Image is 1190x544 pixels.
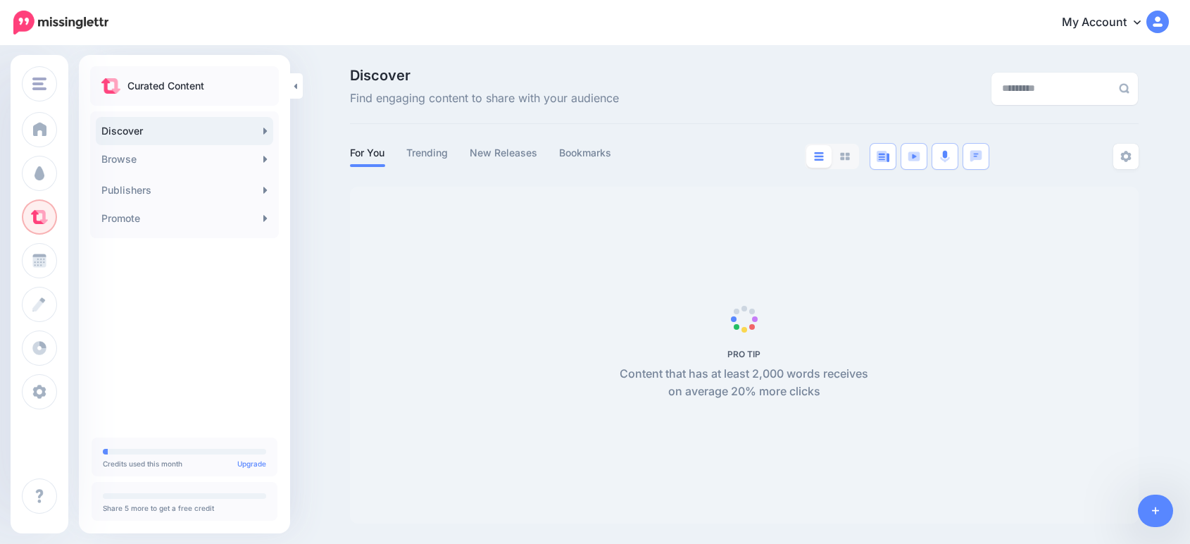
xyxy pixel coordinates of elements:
[13,11,108,35] img: Missinglettr
[1119,83,1129,94] img: search-grey-6.png
[96,204,273,233] a: Promote
[96,117,273,145] a: Discover
[908,152,920,161] img: video-blue.png
[612,349,876,359] h5: PRO TIP
[1120,151,1132,162] img: settings-grey.png
[840,152,850,161] img: grid-grey.png
[350,68,619,82] span: Discover
[877,151,889,162] img: article-blue.png
[32,78,46,90] img: menu.png
[406,144,449,161] a: Trending
[470,144,538,161] a: New Releases
[559,144,612,161] a: Bookmarks
[612,365,876,402] p: Content that has at least 2,000 words receives on average 20% more clicks
[350,89,619,108] span: Find engaging content to share with your audience
[96,176,273,204] a: Publishers
[350,144,385,161] a: For You
[1048,6,1169,40] a: My Account
[127,78,204,94] p: Curated Content
[101,78,120,94] img: curate.png
[940,150,950,163] img: microphone.png
[814,152,824,161] img: list-blue.png
[96,145,273,173] a: Browse
[970,150,982,162] img: chat-square-blue.png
